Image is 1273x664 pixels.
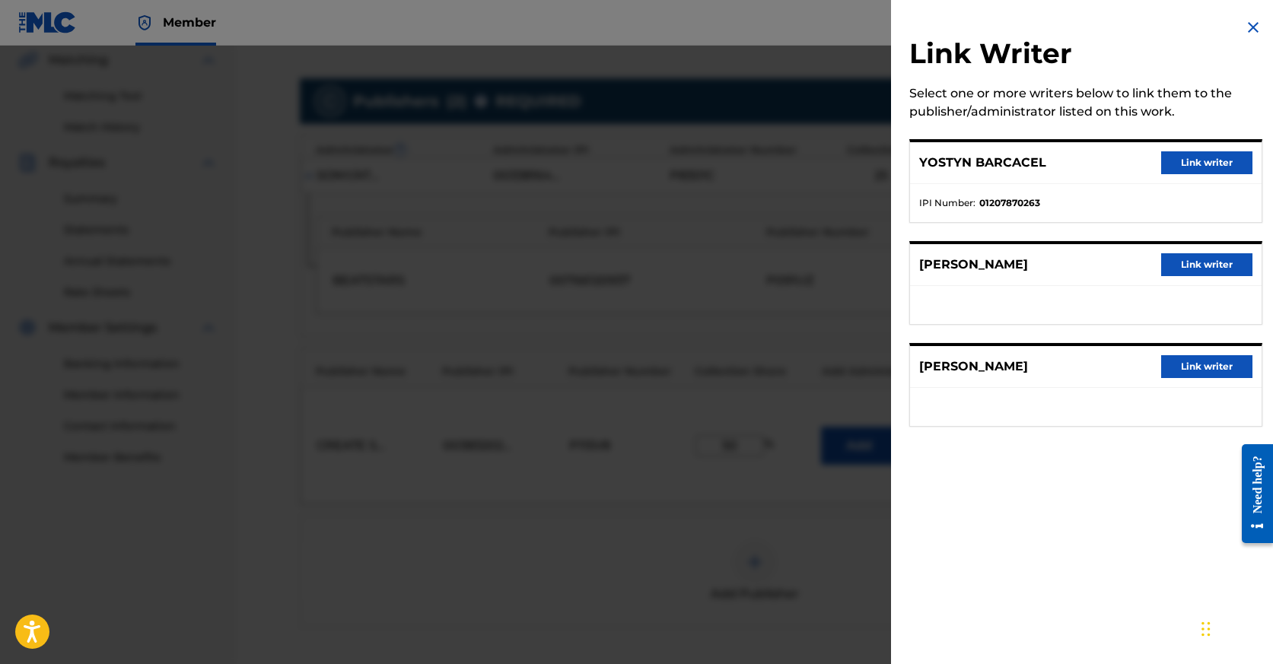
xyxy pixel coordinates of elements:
div: Select one or more writers below to link them to the publisher/administrator listed on this work. [909,84,1262,121]
button: Link writer [1161,253,1252,276]
span: Member [163,14,216,31]
img: Top Rightsholder [135,14,154,32]
h2: Link Writer [909,37,1262,75]
p: [PERSON_NAME] [919,357,1028,376]
img: MLC Logo [18,11,77,33]
p: [PERSON_NAME] [919,256,1028,274]
button: Link writer [1161,355,1252,378]
div: Drag [1201,606,1211,652]
span: IPI Number : [919,196,975,210]
p: YOSTYN BARCACEL [919,154,1046,172]
iframe: Resource Center [1230,433,1273,555]
strong: 01207870263 [979,196,1040,210]
button: Link writer [1161,151,1252,174]
iframe: Chat Widget [1197,591,1273,664]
